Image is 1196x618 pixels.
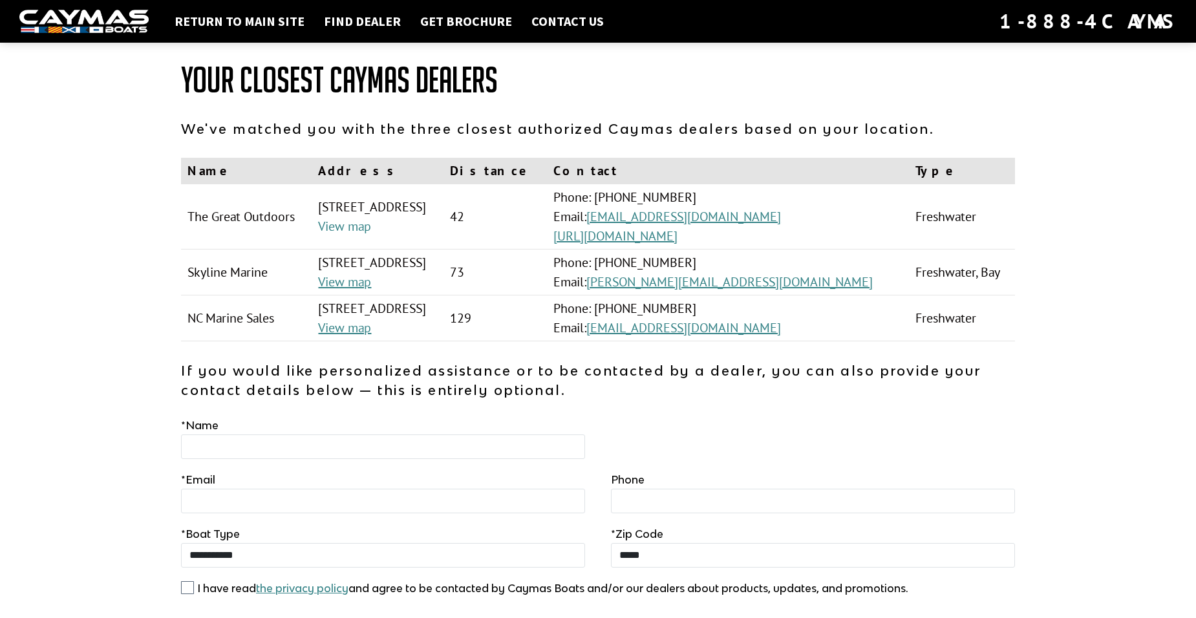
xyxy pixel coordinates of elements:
[181,119,1015,138] p: We've matched you with the three closest authorized Caymas dealers based on your location.
[312,184,443,250] td: [STREET_ADDRESS]
[909,250,1015,295] td: Freshwater, Bay
[547,158,909,184] th: Contact
[414,13,518,30] a: Get Brochure
[181,61,1015,100] h1: Your Closest Caymas Dealers
[443,250,547,295] td: 73
[553,228,678,244] a: [URL][DOMAIN_NAME]
[525,13,610,30] a: Contact Us
[443,158,547,184] th: Distance
[312,250,443,295] td: [STREET_ADDRESS]
[19,10,149,34] img: white-logo-c9c8dbefe5ff5ceceb0f0178aa75bf4bb51f6bca0971e226c86eb53dfe498488.png
[586,208,781,225] a: [EMAIL_ADDRESS][DOMAIN_NAME]
[318,218,371,235] a: View map
[181,418,219,433] label: Name
[312,158,443,184] th: Address
[312,295,443,341] td: [STREET_ADDRESS]
[547,295,909,341] td: Phone: [PHONE_NUMBER] Email:
[909,295,1015,341] td: Freshwater
[181,361,1015,400] p: If you would like personalized assistance or to be contacted by a dealer, you can also provide yo...
[611,526,663,542] label: Zip Code
[909,184,1015,250] td: Freshwater
[547,184,909,250] td: Phone: [PHONE_NUMBER] Email:
[181,158,312,184] th: Name
[181,295,312,341] td: NC Marine Sales
[181,472,215,487] label: Email
[611,472,645,487] label: Phone
[181,250,312,295] td: Skyline Marine
[181,526,240,542] label: Boat Type
[443,295,547,341] td: 129
[443,184,547,250] td: 42
[256,582,348,595] a: the privacy policy
[999,7,1177,36] div: 1-888-4CAYMAS
[168,13,311,30] a: Return to main site
[909,158,1015,184] th: Type
[318,273,371,290] a: View map
[586,273,873,290] a: [PERSON_NAME][EMAIL_ADDRESS][DOMAIN_NAME]
[181,184,312,250] td: The Great Outdoors
[318,319,371,336] a: View map
[197,581,908,596] label: I have read and agree to be contacted by Caymas Boats and/or our dealers about products, updates,...
[547,250,909,295] td: Phone: [PHONE_NUMBER] Email:
[317,13,407,30] a: Find Dealer
[586,319,781,336] a: [EMAIL_ADDRESS][DOMAIN_NAME]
